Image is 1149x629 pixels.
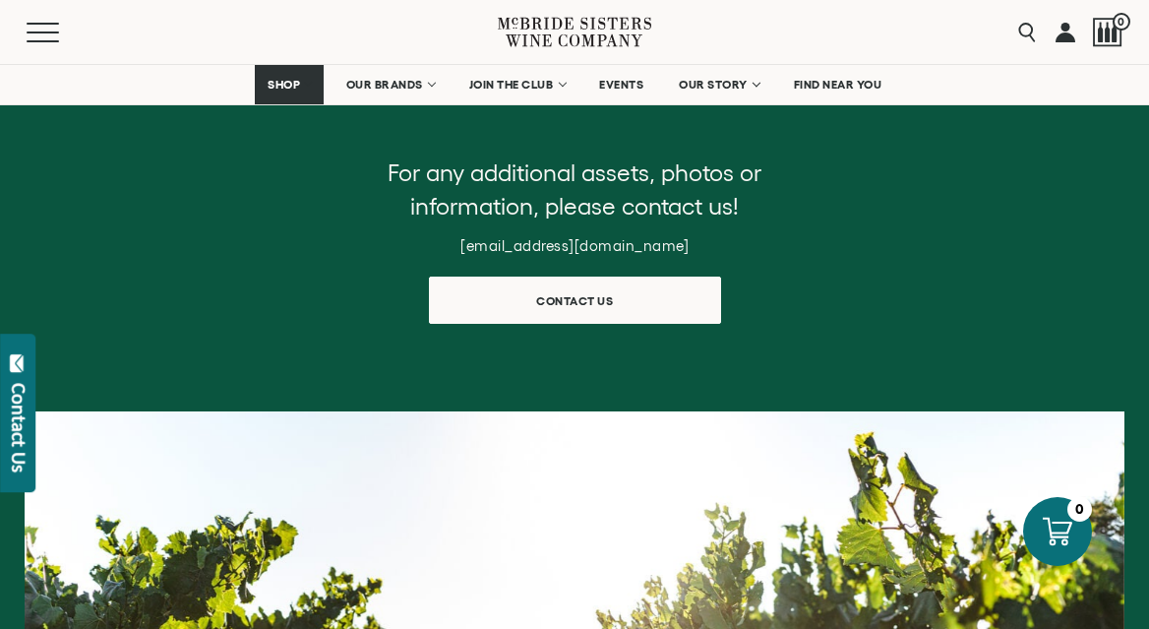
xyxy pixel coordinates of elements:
[586,65,656,104] a: EVENTS
[378,237,771,255] h6: [EMAIL_ADDRESS][DOMAIN_NAME]
[429,277,721,324] a: Contact us
[794,78,882,92] span: FIND NEAR YOU
[469,78,554,92] span: JOIN THE CLUB
[1067,497,1092,522] div: 0
[346,78,423,92] span: OUR BRANDS
[27,23,97,42] button: Mobile Menu Trigger
[378,157,771,222] p: For any additional assets, photos or information, please contact us!
[679,78,748,92] span: OUR STORY
[1113,13,1130,31] span: 0
[781,65,895,104] a: FIND NEAR YOU
[502,282,647,320] span: Contact us
[268,78,301,92] span: SHOP
[9,383,29,472] div: Contact Us
[456,65,577,104] a: JOIN THE CLUB
[599,78,643,92] span: EVENTS
[666,65,771,104] a: OUR STORY
[333,65,447,104] a: OUR BRANDS
[255,65,324,104] a: SHOP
